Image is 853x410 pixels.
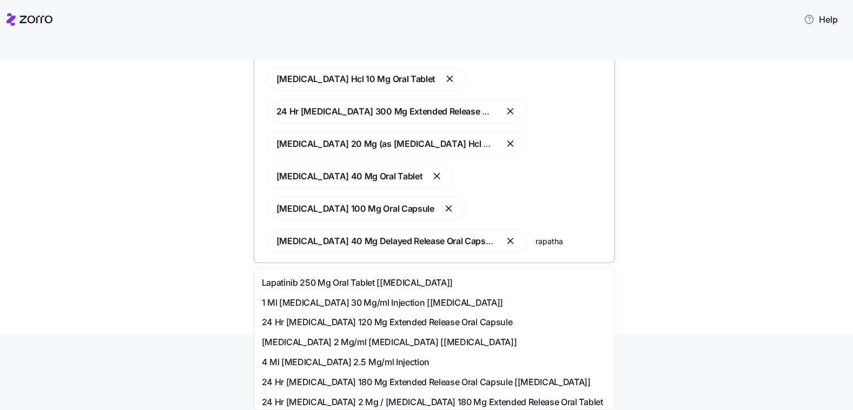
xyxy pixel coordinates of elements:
span: Lapatinib 250 Mg Oral Tablet [[MEDICAL_DATA]] [262,276,453,290]
span: 24 Hr [MEDICAL_DATA] 180 Mg Extended Release Oral Capsule [[MEDICAL_DATA]] [262,375,591,389]
span: 4 Ml [MEDICAL_DATA] 2.5 Mg/ml Injection [262,355,430,369]
span: [MEDICAL_DATA] 40 Mg Oral Tablet [276,171,423,182]
input: Search your medications [535,235,608,247]
span: 24 Hr [MEDICAL_DATA] 300 Mg Extended Release Oral Tablet [276,106,525,117]
span: 1 Ml [MEDICAL_DATA] 30 Mg/ml Injection [[MEDICAL_DATA]] [262,296,503,310]
span: [MEDICAL_DATA] 100 Mg Oral Capsule [276,203,434,214]
span: [MEDICAL_DATA] 20 Mg (as [MEDICAL_DATA] Hcl 22.4 Mg) Oral Capsule [276,138,573,149]
span: [MEDICAL_DATA] Hcl 10 Mg Oral Tablet [276,73,435,84]
span: [MEDICAL_DATA] 2 Mg/ml [MEDICAL_DATA] [[MEDICAL_DATA]] [262,335,517,349]
span: [MEDICAL_DATA] 40 Mg Delayed Release Oral Capsule [276,236,498,246]
span: 24 Hr [MEDICAL_DATA] 120 Mg Extended Release Oral Capsule [262,315,513,329]
span: Help [804,13,838,26]
button: Help [795,9,847,30]
span: 24 Hr [MEDICAL_DATA] 2 Mg / [MEDICAL_DATA] 180 Mg Extended Release Oral Tablet [262,395,603,409]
